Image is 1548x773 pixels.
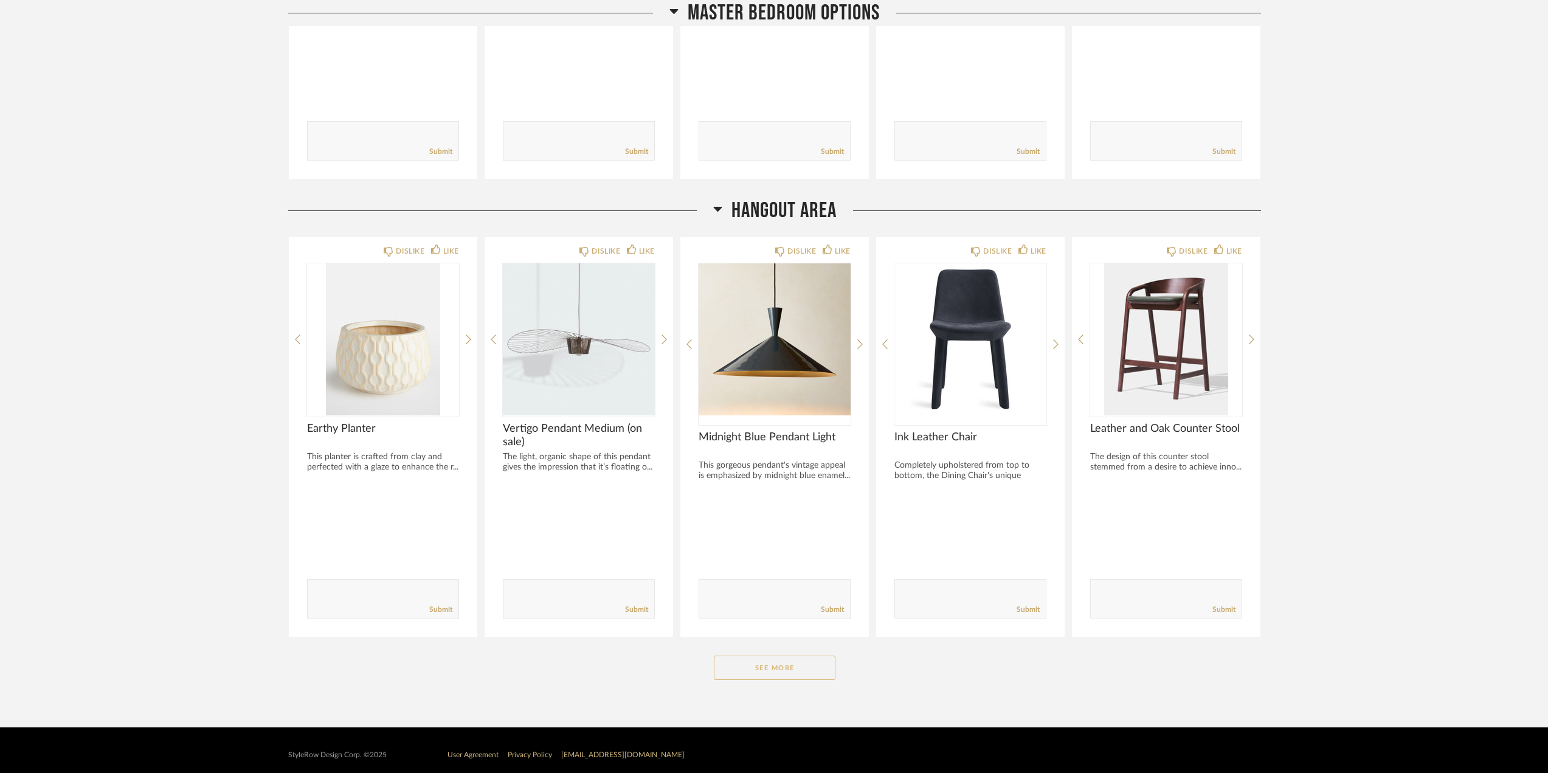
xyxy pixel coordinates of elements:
img: undefined [307,263,459,415]
div: 0 [699,263,851,415]
div: LIKE [1031,245,1046,257]
div: The light, organic shape of this pendant gives the impression that it’s floating o... [503,452,655,473]
div: DISLIKE [396,245,424,257]
div: DISLIKE [983,245,1012,257]
div: 0 [894,263,1046,415]
div: LIKE [443,245,459,257]
span: Midnight Blue Pendant Light [699,431,851,444]
a: Privacy Policy [508,751,552,758]
div: The design of this counter stool stemmed from a desire to achieve inno... [1090,452,1242,473]
a: Submit [1212,147,1235,157]
span: Vertigo Pendant Medium (on sale) [503,422,655,449]
a: User Agreement [447,751,499,758]
img: undefined [503,263,655,415]
span: Ink Leather Chair [894,431,1046,444]
a: Submit [821,605,844,615]
div: DISLIKE [787,245,816,257]
button: See More [714,656,835,680]
a: [EMAIL_ADDRESS][DOMAIN_NAME] [561,751,685,758]
img: undefined [699,263,851,415]
a: Submit [625,605,648,615]
div: Completely upholstered from top to bottom, the Dining Chair's unique exter... [894,460,1046,491]
a: Submit [1212,605,1235,615]
span: Earthy Planter [307,422,459,435]
div: This planter is crafted from clay and perfected with a glaze to enhance the r... [307,452,459,473]
a: Submit [429,147,452,157]
img: undefined [1090,263,1242,415]
a: Submit [429,605,452,615]
span: Leather and Oak Counter Stool [1090,422,1242,435]
div: LIKE [835,245,851,257]
img: undefined [894,263,1046,415]
div: LIKE [639,245,655,257]
a: Submit [1017,605,1040,615]
div: StyleRow Design Corp. ©2025 [288,750,387,760]
span: Hangout Area [731,198,837,224]
a: Submit [625,147,648,157]
div: DISLIKE [1179,245,1208,257]
a: Submit [821,147,844,157]
div: LIKE [1226,245,1242,257]
div: This gorgeous pendant's vintage appeal is emphasized by midnight blue enamel... [699,460,851,481]
a: Submit [1017,147,1040,157]
div: DISLIKE [592,245,620,257]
